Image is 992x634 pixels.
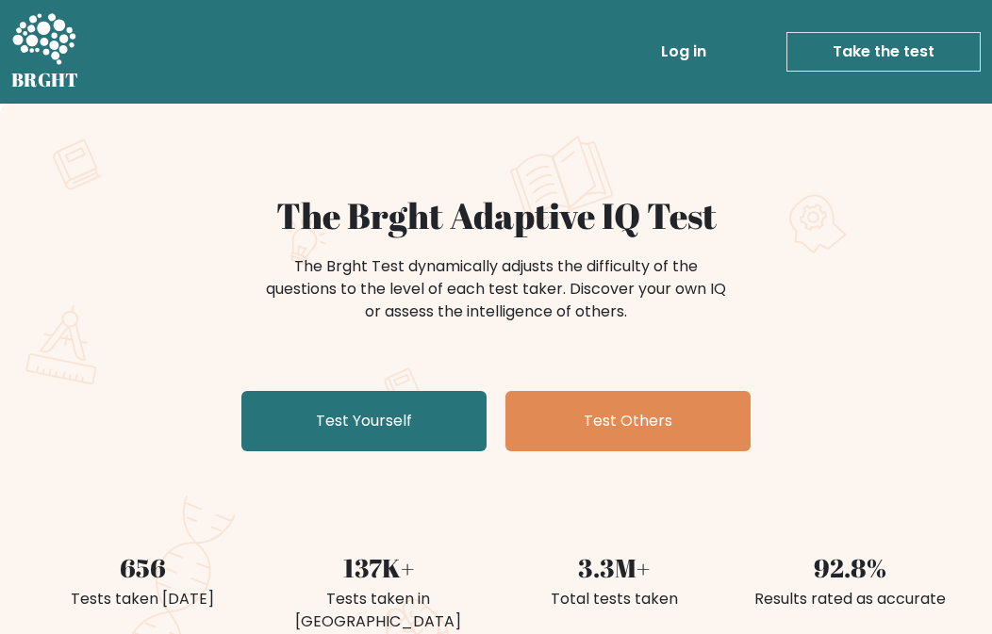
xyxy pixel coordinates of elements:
[36,588,249,610] div: Tests taken [DATE]
[653,33,714,71] a: Log in
[507,588,720,610] div: Total tests taken
[241,391,487,451] a: Test Yourself
[507,549,720,588] div: 3.3M+
[36,549,249,588] div: 656
[505,391,751,451] a: Test Others
[260,255,732,323] div: The Brght Test dynamically adjusts the difficulty of the questions to the level of each test take...
[11,69,79,91] h5: BRGHT
[36,194,956,236] h1: The Brght Adaptive IQ Test
[743,549,956,588] div: 92.8%
[743,588,956,610] div: Results rated as accurate
[11,8,79,96] a: BRGHT
[272,549,485,588] div: 137K+
[272,588,485,633] div: Tests taken in [GEOGRAPHIC_DATA]
[786,32,981,72] a: Take the test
